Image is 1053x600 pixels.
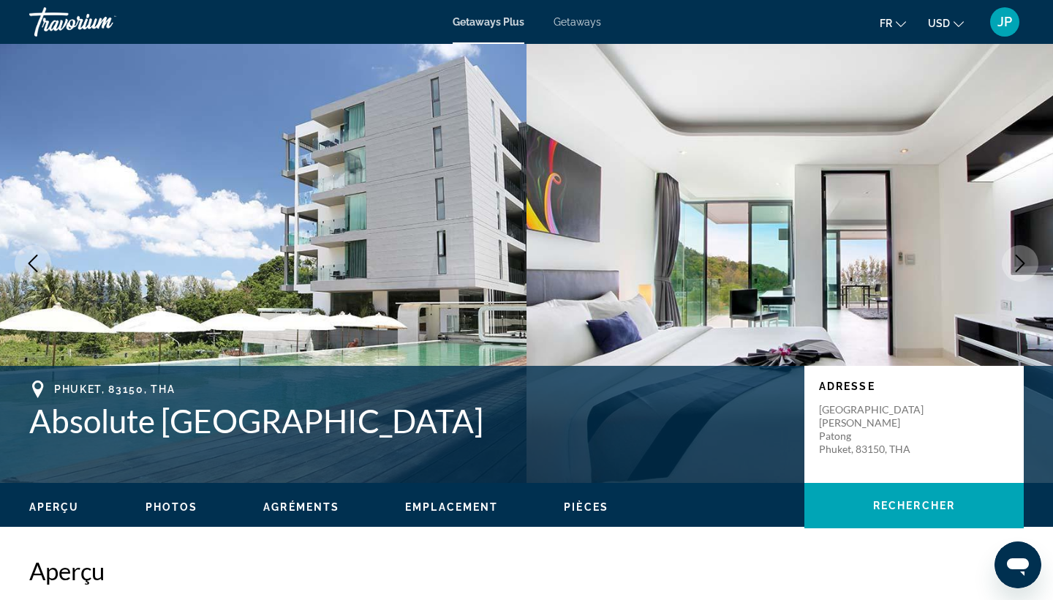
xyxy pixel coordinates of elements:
[1002,245,1038,282] button: Next image
[986,7,1024,37] button: User Menu
[54,383,175,395] span: Phuket, 83150, THA
[405,501,498,513] span: Emplacement
[263,500,339,514] button: Agréments
[146,500,198,514] button: Photos
[15,245,51,282] button: Previous image
[29,501,80,513] span: Aperçu
[880,18,892,29] span: fr
[994,541,1041,588] iframe: Bouton de lancement de la fenêtre de messagerie
[263,501,339,513] span: Agréments
[405,500,498,514] button: Emplacement
[29,556,1024,585] h2: Aperçu
[997,15,1012,29] span: JP
[928,12,964,34] button: Change currency
[928,18,950,29] span: USD
[819,403,936,456] p: [GEOGRAPHIC_DATA][PERSON_NAME] Patong Phuket, 83150, THA
[554,16,601,28] a: Getaways
[29,402,790,440] h1: Absolute [GEOGRAPHIC_DATA]
[453,16,524,28] a: Getaways Plus
[146,501,198,513] span: Photos
[873,500,955,511] span: Rechercher
[29,3,175,41] a: Travorium
[880,12,906,34] button: Change language
[804,483,1024,528] button: Rechercher
[564,500,608,514] button: Pièces
[564,501,608,513] span: Pièces
[29,500,80,514] button: Aperçu
[819,380,1009,392] p: Adresse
